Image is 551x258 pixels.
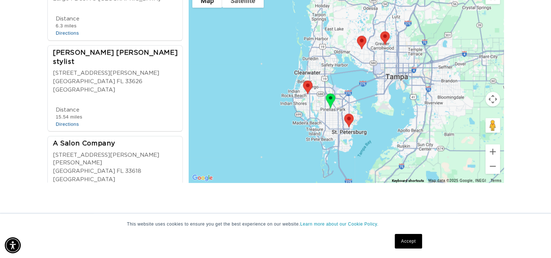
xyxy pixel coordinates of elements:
[428,179,486,183] span: Map data ©2025 Google, INEGI
[53,152,159,165] span: [STREET_ADDRESS][PERSON_NAME][PERSON_NAME]
[53,78,115,86] span: [GEOGRAPHIC_DATA]
[485,118,500,133] button: Drag Pegman onto the map to open Street View
[53,86,115,94] span: [GEOGRAPHIC_DATA]
[190,173,215,183] img: Google
[56,16,79,21] span: Distance
[5,237,21,253] div: Accessibility Menu
[491,179,501,183] a: Terms (opens in new tab)
[117,167,124,176] span: FL
[53,139,182,149] div: A Salon Company
[125,78,142,86] span: 33626
[395,234,422,249] a: Accept
[53,167,115,176] span: [GEOGRAPHIC_DATA]
[515,223,551,258] iframe: Chat Widget
[485,144,500,159] button: Zoom in
[392,178,424,183] button: Keyboard shortcuts
[190,173,215,183] a: Open this area in Google Maps (opens a new window)
[485,159,500,173] button: Zoom out
[56,121,79,127] a: Directions
[56,114,82,120] div: 15.54 miles
[300,222,378,227] a: Learn more about our Cookie Policy.
[485,92,500,106] button: Map camera controls
[53,70,159,76] span: [STREET_ADDRESS][PERSON_NAME]
[117,78,124,86] span: FL
[53,176,115,184] span: [GEOGRAPHIC_DATA]
[56,107,79,113] span: Distance
[56,30,79,36] a: Directions
[127,221,424,227] p: This website uses cookies to ensure you get the best experience on our website.
[56,23,79,29] div: 6.3 miles
[53,48,182,67] div: [PERSON_NAME] [PERSON_NAME] stylist
[125,167,141,176] span: 33618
